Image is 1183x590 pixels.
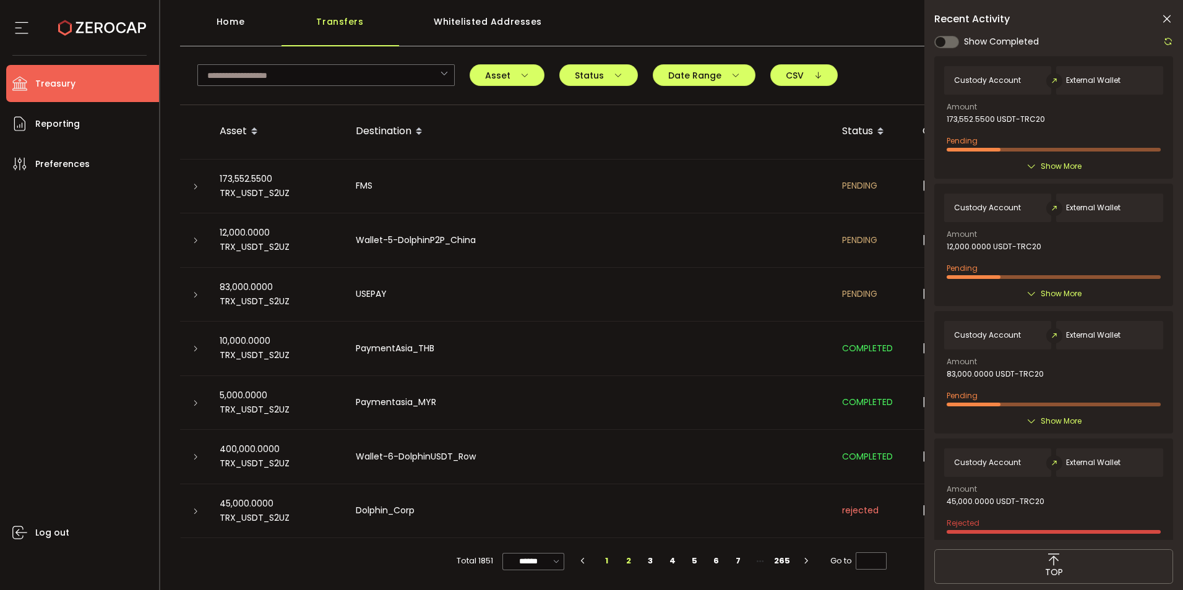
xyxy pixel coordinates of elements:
span: Pending [947,135,978,146]
span: PENDING [842,234,877,246]
span: 173,552.5500 USDT-TRC20 [947,115,1045,124]
span: Treasury [35,75,75,93]
li: 6 [705,552,728,570]
div: 10,000.0000 TRX_USDT_S2UZ [210,334,346,362]
span: External Wallet [1066,458,1121,467]
div: Wallet-5-DolphinP2P_China [346,233,832,247]
span: Total 1851 [457,552,493,570]
div: [DATE] 09:56:24 [913,179,1036,193]
span: Preferences [35,155,90,173]
div: 12,000.0000 TRX_USDT_S2UZ [210,226,346,254]
span: CSV [786,71,822,80]
span: Status [575,71,622,80]
span: External Wallet [1066,203,1121,212]
span: PENDING [842,288,877,300]
span: Show Completed [964,35,1039,48]
div: USEPAY [346,287,832,301]
li: 1 [596,552,618,570]
span: Custody Account [954,458,1021,467]
span: Recent Activity [934,14,1010,24]
span: COMPLETED [842,450,893,463]
div: 173,552.5500 TRX_USDT_S2UZ [210,172,346,200]
button: Date Range [653,64,755,86]
span: Asset [485,71,529,80]
span: COMPLETED [842,396,893,408]
iframe: Chat Widget [1121,531,1183,590]
div: Dolphin_Corp [346,503,832,518]
div: FMS [346,179,832,193]
span: Custody Account [954,203,1021,212]
span: Go to [830,552,887,570]
span: 45,000.0000 USDT-TRC20 [947,497,1044,506]
div: 5,000.0000 TRX_USDT_S2UZ [210,388,346,417]
div: [DATE] 09:55:12 [913,233,1036,247]
li: 265 [772,552,794,570]
span: External Wallet [1066,76,1121,85]
span: COMPLETED [842,342,893,354]
span: Amount [947,231,977,238]
span: External Wallet [1066,331,1121,340]
li: 7 [728,552,750,570]
button: Status [559,64,638,86]
span: Amount [947,103,977,111]
span: Custody Account [954,76,1021,85]
span: Show More [1041,160,1082,173]
span: rejected [842,504,879,516]
li: 3 [640,552,662,570]
span: Custody Account [954,331,1021,340]
div: [DATE] 07:08:30 [913,503,1036,518]
div: Wallet-6-DolphinUSDT_Row [346,450,832,464]
li: 4 [661,552,684,570]
span: Show More [1041,288,1082,300]
span: Pending [947,263,978,273]
div: 45,000.0000 TRX_USDT_S2UZ [210,497,346,525]
div: Destination [346,121,832,142]
span: Reporting [35,115,80,133]
div: 400,000.0000 TRX_USDT_S2UZ [210,442,346,471]
div: PaymentAsia_THB [346,341,832,356]
div: [DATE] 06:10:47 [913,450,1036,464]
div: Paymentasia_MYR [346,395,832,409]
span: PENDING [842,179,877,192]
div: Transfers [282,9,399,46]
li: 2 [617,552,640,570]
span: 12,000.0000 USDT-TRC20 [947,242,1041,251]
div: Home [180,9,282,46]
div: Status [832,121,913,142]
span: Log out [35,524,69,542]
span: Pending [947,390,978,401]
div: Asset [210,121,346,142]
div: Created at [913,121,1036,142]
span: Rejected [947,518,979,528]
div: 83,000.0000 TRX_USDT_S2UZ [210,280,346,309]
button: CSV [770,64,838,86]
div: Whitelisted Addresses [399,9,577,46]
div: [DATE] 06:16:52 [913,341,1036,356]
div: [DATE] 09:53:58 [913,287,1036,301]
span: Show More [1041,415,1082,427]
span: Date Range [668,71,740,80]
span: Amount [947,485,977,493]
span: Amount [947,358,977,366]
div: [DATE] 06:12:59 [913,395,1036,409]
span: TOP [1045,566,1063,579]
span: 83,000.0000 USDT-TRC20 [947,370,1044,378]
button: Asset [470,64,544,86]
li: 5 [684,552,706,570]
